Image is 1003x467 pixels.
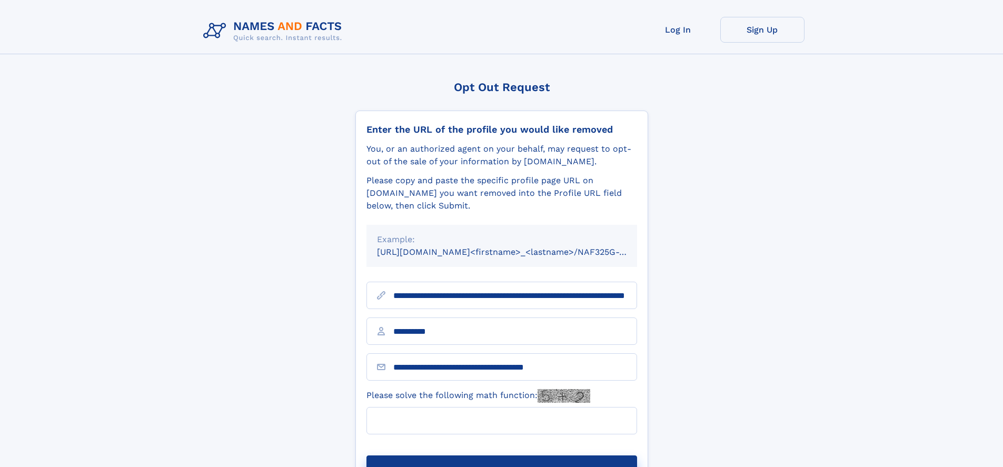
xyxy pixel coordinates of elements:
[366,389,590,403] label: Please solve the following math function:
[366,143,637,168] div: You, or an authorized agent on your behalf, may request to opt-out of the sale of your informatio...
[720,17,805,43] a: Sign Up
[636,17,720,43] a: Log In
[377,233,627,246] div: Example:
[355,81,648,94] div: Opt Out Request
[377,247,657,257] small: [URL][DOMAIN_NAME]<firstname>_<lastname>/NAF325G-xxxxxxxx
[366,174,637,212] div: Please copy and paste the specific profile page URL on [DOMAIN_NAME] you want removed into the Pr...
[199,17,351,45] img: Logo Names and Facts
[366,124,637,135] div: Enter the URL of the profile you would like removed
